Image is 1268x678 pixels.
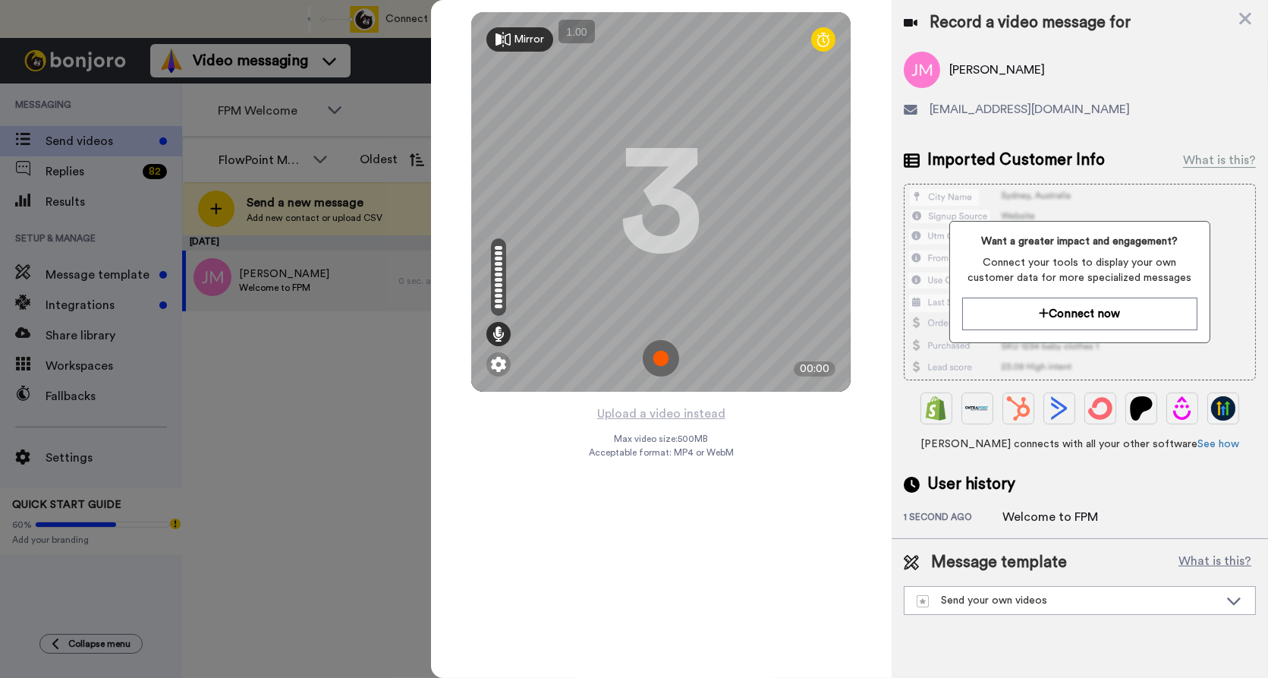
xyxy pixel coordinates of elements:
[965,396,990,421] img: Ontraport
[1170,396,1194,421] img: Drip
[924,396,949,421] img: Shopify
[962,298,1197,330] button: Connect now
[619,145,703,259] div: 3
[1129,396,1153,421] img: Patreon
[927,473,1015,496] span: User history
[1047,396,1071,421] img: ActiveCampaign
[931,551,1067,574] span: Message template
[962,234,1197,249] span: Want a greater impact and engagement?
[1183,151,1256,169] div: What is this?
[794,361,835,377] div: 00:00
[1197,439,1239,449] a: See how
[1174,551,1256,574] button: What is this?
[1002,508,1098,526] div: Welcome to FPM
[491,357,506,372] img: ic_gear.svg
[904,437,1256,452] span: [PERSON_NAME] connects with all your other software
[1211,396,1235,421] img: GoHighLevel
[917,593,1219,608] div: Send your own videos
[927,149,1105,172] span: Imported Customer Info
[593,404,730,424] button: Upload a video instead
[643,340,679,377] img: ic_record_start.svg
[589,446,734,459] span: Acceptable format: MP4 or WebM
[1088,396,1112,421] img: ConvertKit
[904,511,1002,526] div: 1 second ago
[614,433,708,445] span: Max video size: 500 MB
[917,595,929,607] img: demo-template.svg
[1006,396,1030,421] img: Hubspot
[962,255,1197,285] span: Connect your tools to display your own customer data for more specialized messages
